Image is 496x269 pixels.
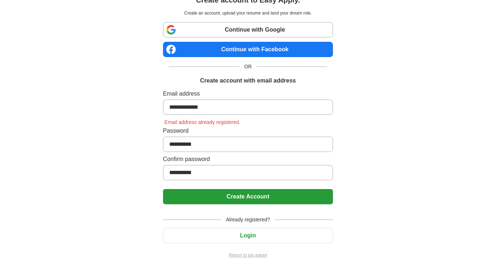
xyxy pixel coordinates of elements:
label: Email address [163,89,333,98]
a: Login [163,232,333,238]
p: Create an account, upload your resume and land your dream role. [164,10,332,16]
span: Email address already registered. [163,119,242,125]
h1: Create account with email address [200,76,296,85]
span: OR [240,63,256,71]
a: Continue with Google [163,22,333,37]
a: Continue with Facebook [163,42,333,57]
button: Create Account [163,189,333,204]
label: Password [163,127,333,135]
a: Return to job advert [163,252,333,258]
span: Already registered? [222,216,274,224]
label: Confirm password [163,155,333,164]
button: Login [163,228,333,243]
